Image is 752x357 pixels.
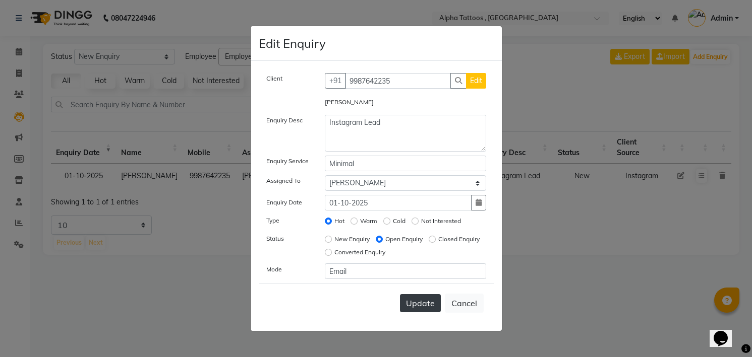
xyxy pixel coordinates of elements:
[259,34,326,52] h4: Edit Enquiry
[334,217,344,226] label: Hot
[360,217,377,226] label: Warm
[421,217,461,226] label: Not Interested
[266,198,302,207] label: Enquiry Date
[266,176,301,185] label: Assigned To
[345,73,451,89] input: Search by Name/Mobile/Email/Code
[325,73,346,89] button: +91
[325,156,486,171] input: Enquiry Service
[266,116,303,125] label: Enquiry Desc
[400,294,441,312] button: Update
[266,216,279,225] label: Type
[393,217,406,226] label: Cold
[438,235,480,244] label: Closed Enquiry
[266,74,282,83] label: Client
[470,76,482,85] span: Edit
[445,294,484,313] button: Cancel
[334,248,385,257] label: Converted Enquiry
[266,157,309,166] label: Enquiry Service
[385,235,423,244] label: Open Enquiry
[334,235,370,244] label: New Enquiry
[266,265,282,274] label: Mode
[266,234,284,243] label: Status
[466,73,486,89] button: Edit
[325,98,374,107] label: [PERSON_NAME]
[325,263,486,279] input: Email/phone/SMS
[406,298,435,308] span: Update
[710,317,742,347] iframe: chat widget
